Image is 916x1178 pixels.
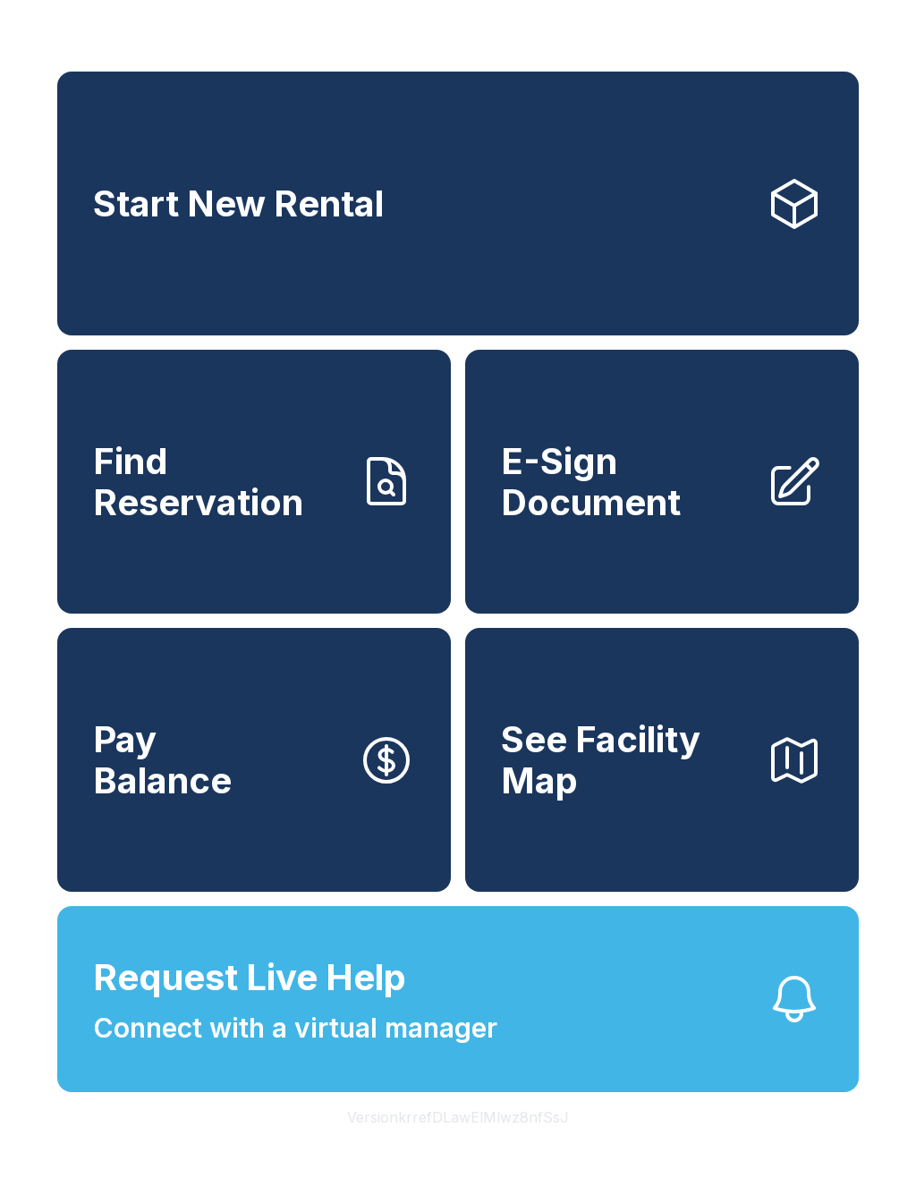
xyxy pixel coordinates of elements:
[57,628,451,892] button: PayBalance
[465,628,859,892] button: See Facility Map
[465,350,859,614] a: E-Sign Document
[57,350,451,614] a: Find Reservation
[501,441,751,522] span: E-Sign Document
[93,183,384,225] span: Start New Rental
[93,1008,497,1048] span: Connect with a virtual manager
[93,441,343,522] span: Find Reservation
[57,72,859,335] a: Start New Rental
[501,719,751,801] span: See Facility Map
[93,719,232,801] span: Pay Balance
[333,1092,583,1142] button: VersionkrrefDLawElMlwz8nfSsJ
[57,906,859,1092] button: Request Live HelpConnect with a virtual manager
[93,951,406,1004] span: Request Live Help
